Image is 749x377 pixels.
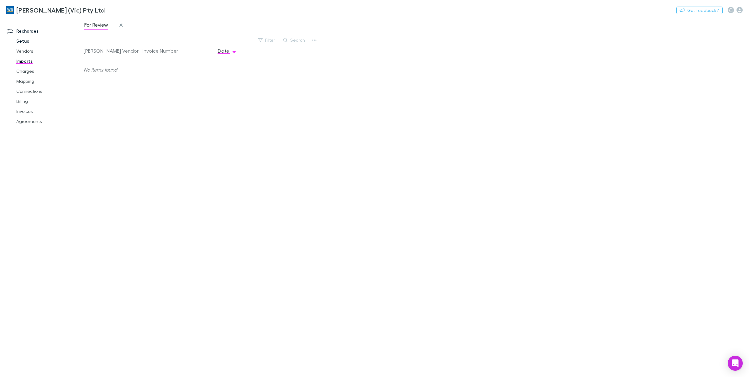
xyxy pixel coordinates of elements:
a: Charges [10,66,88,76]
a: Setup [10,36,88,46]
div: Open Intercom Messenger [728,356,743,371]
button: Search [280,36,309,44]
button: Invoice Number [143,45,186,57]
a: Vendors [10,46,88,56]
a: Agreements [10,116,88,126]
span: For Review [84,22,108,30]
span: All [119,22,124,30]
a: Billing [10,96,88,106]
a: Mapping [10,76,88,86]
a: [PERSON_NAME] (Vic) Pty Ltd [3,3,108,18]
div: No items found [84,57,347,82]
button: Filter [255,36,279,44]
a: Imports [10,56,88,66]
button: Date [218,45,237,57]
button: Got Feedback? [676,7,723,14]
button: [PERSON_NAME] Vendor [84,45,146,57]
img: William Buck (Vic) Pty Ltd's Logo [6,6,14,14]
a: Invoices [10,106,88,116]
a: Connections [10,86,88,96]
a: Recharges [1,26,88,36]
h3: [PERSON_NAME] (Vic) Pty Ltd [16,6,105,14]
